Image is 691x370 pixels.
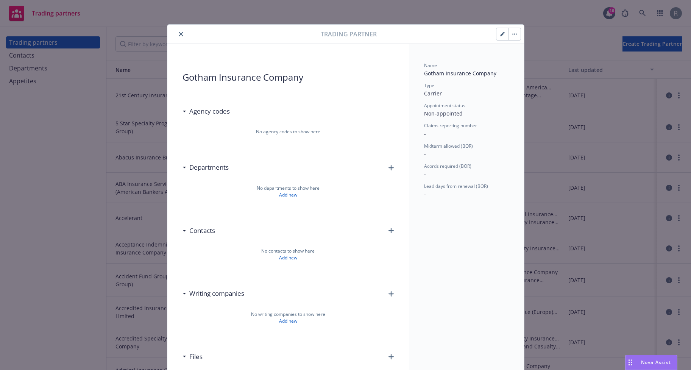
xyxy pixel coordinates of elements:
h3: Files [189,352,203,362]
div: Writing companies [182,289,244,298]
span: Acords required (BOR) [424,163,471,169]
span: No contacts to show here [261,248,315,254]
span: Claims reporting number [424,122,477,129]
span: Type [424,82,434,89]
a: Add new [279,254,297,261]
span: Nova Assist [641,359,671,365]
span: No writing companies to show here [251,311,325,318]
div: Contacts [182,226,215,236]
a: Add new [279,318,297,325]
div: Files [182,352,203,362]
span: - [424,170,426,178]
h3: Departments [189,162,229,172]
span: Midterm allowed (BOR) [424,143,473,149]
span: Appointment status [424,102,465,109]
span: Trading partner [321,30,377,39]
span: Gotham Insurance Company [424,70,496,77]
span: - [424,130,426,137]
button: Nova Assist [625,355,677,370]
span: - [424,190,426,198]
span: Carrier [424,90,442,97]
span: No agency codes to show here [256,128,320,135]
h3: Agency codes [189,106,230,116]
div: Gotham Insurance Company [182,71,394,83]
span: No departments to show here [257,185,320,192]
div: Departments [182,162,229,172]
span: - [424,150,426,158]
a: Add new [279,192,297,198]
h3: Writing companies [189,289,244,298]
button: close [176,30,186,39]
div: Drag to move [625,355,635,370]
h3: Contacts [189,226,215,236]
span: Name [424,62,437,69]
div: Agency codes [182,106,230,116]
span: Lead days from renewal (BOR) [424,183,488,189]
span: Non-appointed [424,110,463,117]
